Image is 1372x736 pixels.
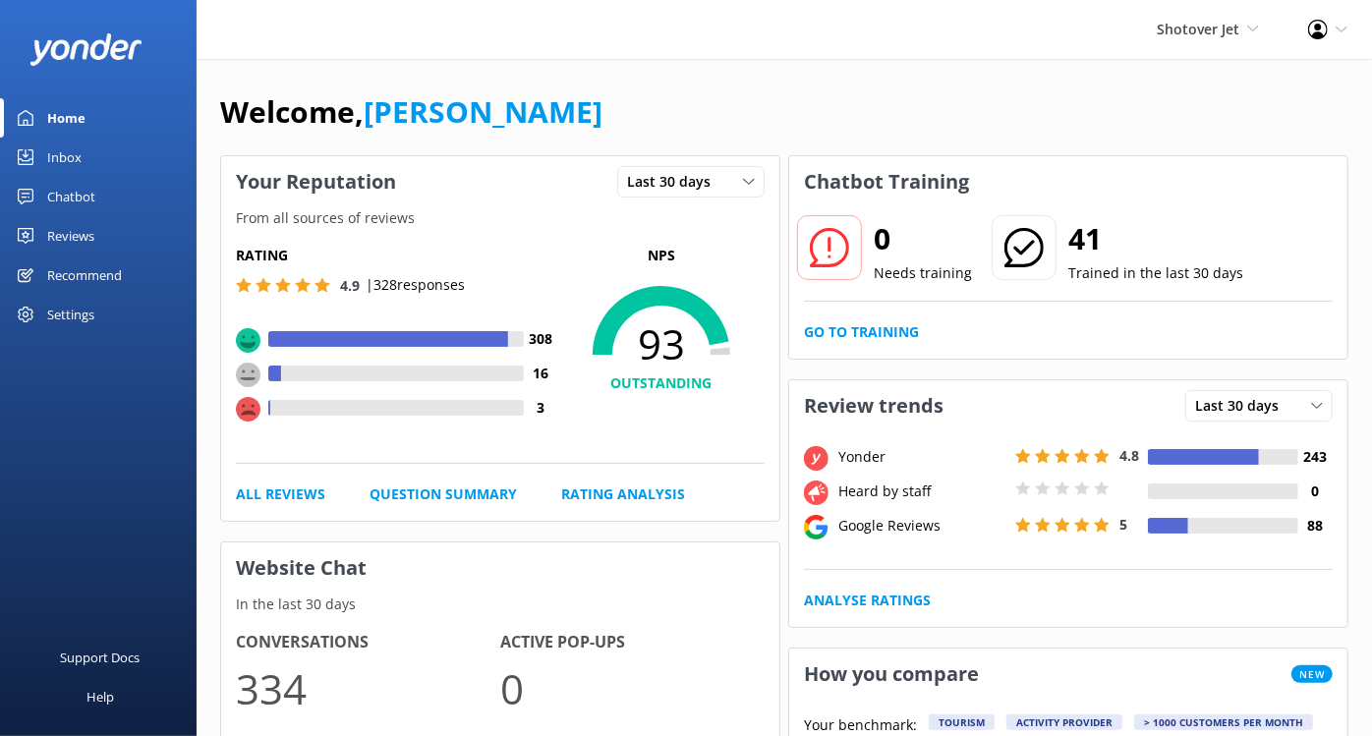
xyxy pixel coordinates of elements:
div: Inbox [47,138,82,177]
div: Activity Provider [1006,714,1122,730]
div: Recommend [47,255,122,295]
span: Shotover Jet [1157,20,1239,38]
div: Tourism [929,714,995,730]
h3: Website Chat [221,542,779,594]
h4: 3 [524,397,558,419]
span: 93 [558,319,765,368]
p: In the last 30 days [221,594,779,615]
h4: OUTSTANDING [558,372,765,394]
span: 5 [1119,515,1127,534]
span: Last 30 days [1195,395,1290,417]
a: Question Summary [370,483,517,505]
h4: Active Pop-ups [500,630,765,655]
span: New [1291,665,1333,683]
div: Heard by staff [833,481,1010,502]
h3: Chatbot Training [789,156,984,207]
span: 4.8 [1119,446,1139,465]
p: From all sources of reviews [221,207,779,229]
h1: Welcome, [220,88,602,136]
h4: 243 [1298,446,1333,468]
h2: 0 [874,215,972,262]
div: Settings [47,295,94,334]
h3: Your Reputation [221,156,411,207]
p: NPS [558,245,765,266]
div: Chatbot [47,177,95,216]
span: 4.9 [340,276,360,295]
div: Home [47,98,86,138]
a: Analyse Ratings [804,590,931,611]
div: Reviews [47,216,94,255]
div: Support Docs [61,638,141,677]
div: > 1000 customers per month [1134,714,1313,730]
h2: 41 [1068,215,1243,262]
h4: 88 [1298,515,1333,537]
p: Needs training [874,262,972,284]
a: [PERSON_NAME] [364,91,602,132]
a: Go to Training [804,321,919,343]
a: All Reviews [236,483,325,505]
h3: Review trends [789,380,958,431]
p: Trained in the last 30 days [1068,262,1243,284]
h4: 0 [1298,481,1333,502]
p: 0 [500,655,765,721]
p: 334 [236,655,500,721]
h5: Rating [236,245,558,266]
span: Last 30 days [627,171,722,193]
div: Help [86,677,114,716]
h4: 308 [524,328,558,350]
h4: Conversations [236,630,500,655]
div: Yonder [833,446,1010,468]
div: Google Reviews [833,515,1010,537]
a: Rating Analysis [561,483,685,505]
h4: 16 [524,363,558,384]
h3: How you compare [789,649,994,700]
p: | 328 responses [366,274,465,296]
img: yonder-white-logo.png [29,33,143,66]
